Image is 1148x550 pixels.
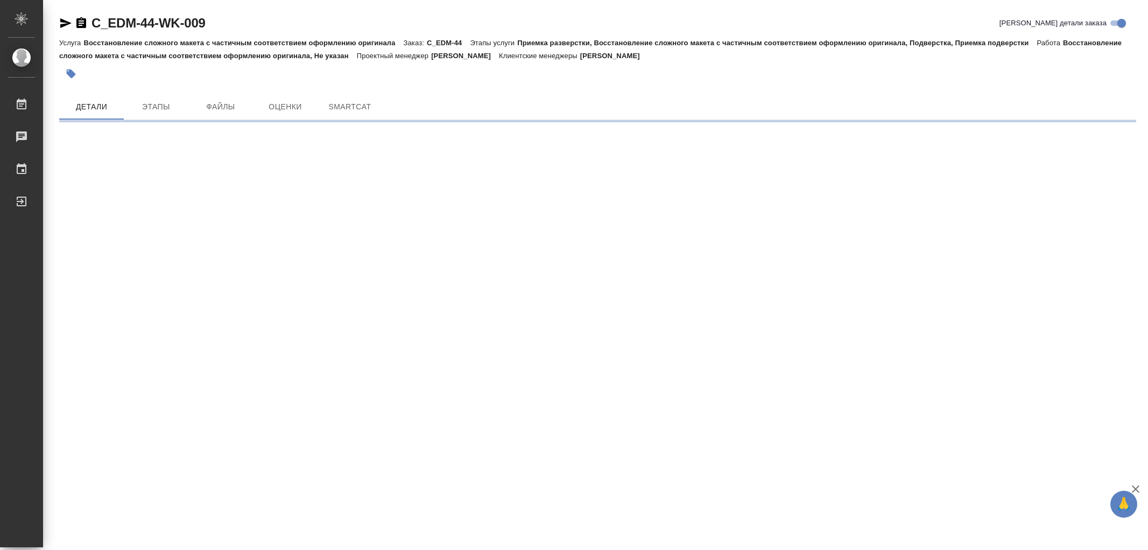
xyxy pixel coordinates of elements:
p: Работа [1037,39,1063,47]
span: Оценки [259,100,311,114]
span: Детали [66,100,117,114]
p: Восстановление сложного макета с частичным соответствием оформлению оригинала [83,39,403,47]
p: Заказ: [404,39,427,47]
span: [PERSON_NAME] детали заказа [999,18,1107,29]
button: Добавить тэг [59,62,83,86]
a: C_EDM-44-WK-009 [91,16,206,30]
span: Файлы [195,100,246,114]
p: C_EDM-44 [427,39,470,47]
p: [PERSON_NAME] [431,52,499,60]
p: [PERSON_NAME] [580,52,648,60]
p: Этапы услуги [470,39,517,47]
button: 🙏 [1110,491,1137,518]
p: Приемка разверстки, Восстановление сложного макета с частичным соответствием оформлению оригинала... [517,39,1037,47]
p: Клиентские менеджеры [499,52,580,60]
span: Этапы [130,100,182,114]
span: 🙏 [1115,493,1133,516]
p: Проектный менеджер [357,52,431,60]
button: Скопировать ссылку для ЯМессенджера [59,17,72,30]
span: SmartCat [324,100,376,114]
p: Услуга [59,39,83,47]
button: Скопировать ссылку [75,17,88,30]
